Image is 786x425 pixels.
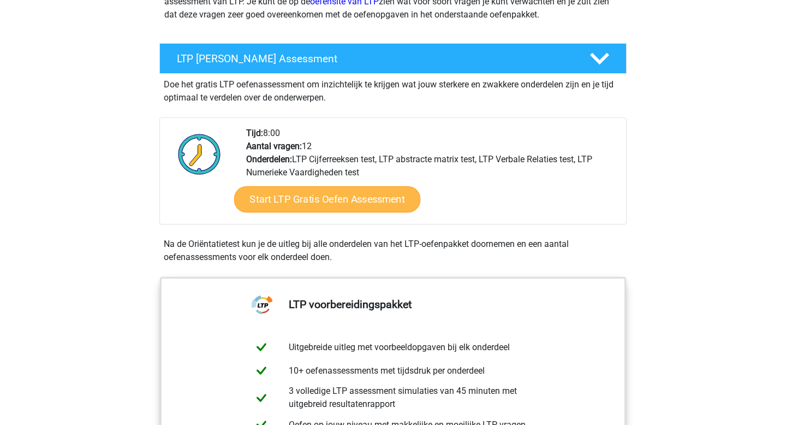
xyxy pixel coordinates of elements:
a: LTP [PERSON_NAME] Assessment [155,43,631,74]
h4: LTP [PERSON_NAME] Assessment [177,52,572,65]
b: Onderdelen: [246,154,292,164]
div: 8:00 12 LTP Cijferreeksen test, LTP abstracte matrix test, LTP Verbale Relaties test, LTP Numerie... [238,127,626,224]
div: Na de Oriëntatietest kun je de uitleg bij alle onderdelen van het LTP-oefenpakket doornemen en ee... [159,238,627,264]
a: Start LTP Gratis Oefen Assessment [234,186,421,212]
b: Aantal vragen: [246,141,302,151]
img: Klok [172,127,227,181]
b: Tijd: [246,128,263,138]
div: Doe het gratis LTP oefenassessment om inzichtelijk te krijgen wat jouw sterkere en zwakkere onder... [159,74,627,104]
